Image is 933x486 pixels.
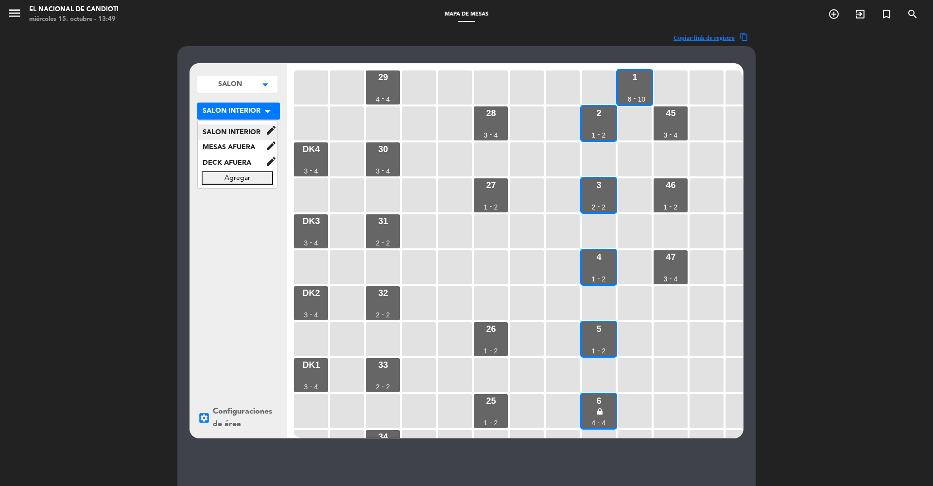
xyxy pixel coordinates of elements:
div: - [382,167,384,174]
div: SALONarrow_drop_down [197,121,277,189]
div: 1 [484,204,488,210]
div: 2 [376,240,380,246]
div: - [382,311,384,317]
div: 10 [638,96,646,103]
div: - [382,382,384,389]
div: 2 [596,109,601,118]
div: 2 [602,132,606,139]
div: 2 [674,204,678,210]
div: - [634,95,636,102]
div: 1 [484,347,488,354]
button: SALONarrow_drop_down [197,76,277,93]
div: - [490,418,492,425]
div: 6 [628,96,632,103]
i: edit [265,140,277,152]
i: arrow_drop_down [260,106,275,116]
i: search [907,8,918,20]
i: settings_applications [198,412,210,424]
div: 2 [376,383,380,390]
div: 3 [304,312,308,318]
div: 4 [314,383,318,390]
div: 6 [596,397,601,405]
div: - [310,382,312,389]
div: - [598,347,600,353]
div: 2 [494,419,498,426]
div: 1 [484,419,488,426]
div: - [310,311,312,317]
div: 2 [494,347,498,354]
span: SALON INTERIOR [198,126,265,138]
i: edit [265,124,277,136]
i: turned_in_not [881,8,892,20]
span: Mapa de mesas [440,12,493,17]
i: exit_to_app [854,8,866,20]
div: 47 [666,253,675,261]
button: SALON INTERIORarrow_drop_down [197,103,280,120]
div: - [598,275,600,281]
div: miércoles 15. octubre - 13:49 [29,15,119,24]
div: 4 [386,168,390,174]
div: 33 [378,361,388,369]
div: Configuraciones de área [198,405,279,431]
div: 46 [666,181,675,190]
button: Agregar [202,171,273,185]
div: 4 [314,312,318,318]
div: 27 [486,181,496,190]
span: SALON INTERIOR [203,106,260,116]
div: 4 [494,132,498,139]
div: El Nacional de Candioti [29,5,119,15]
div: 4 [314,240,318,246]
div: 2 [494,204,498,210]
div: 5 [596,325,601,333]
div: 4 [602,419,606,426]
div: 3 [596,181,601,190]
div: 30 [378,145,388,154]
div: 4 [596,253,601,261]
div: - [670,275,672,281]
div: - [310,239,312,245]
div: 2 [386,383,390,390]
span: DECK AFUERA [198,157,265,169]
div: 25 [486,397,496,405]
div: 28 [486,109,496,118]
div: 2 [602,276,606,282]
div: 2 [592,204,596,210]
div: 3 [664,276,668,282]
span: SALON [218,79,242,89]
div: - [490,131,492,138]
div: - [598,418,600,425]
div: 34 [378,433,388,441]
div: - [670,131,672,138]
div: 4 [674,132,678,139]
i: menu [7,6,22,20]
div: - [490,203,492,209]
div: 1 [664,204,668,210]
div: DK2 [302,289,320,297]
div: 45 [666,109,675,118]
div: DK4 [302,145,320,154]
div: 29 [378,73,388,82]
button: menu [7,6,22,24]
div: DK3 [302,217,320,226]
div: 3 [304,383,308,390]
div: 2 [602,347,606,354]
i: arrow_drop_down [258,80,273,89]
div: 3 [304,240,308,246]
div: - [670,203,672,209]
div: - [382,239,384,245]
span: content_copy [740,33,748,43]
div: 1 [592,276,596,282]
div: 4 [674,276,678,282]
span: Copiar link de registro [674,33,735,43]
div: 2 [376,312,380,318]
span: MESAS AFUERA [198,142,265,153]
div: - [598,203,600,209]
div: 31 [378,217,388,226]
div: 26 [486,325,496,333]
div: 1 [592,132,596,139]
div: 3 [304,168,308,174]
div: DK1 [302,361,320,369]
div: 4 [592,419,596,426]
div: 3 [484,132,488,139]
div: 3 [664,132,668,139]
